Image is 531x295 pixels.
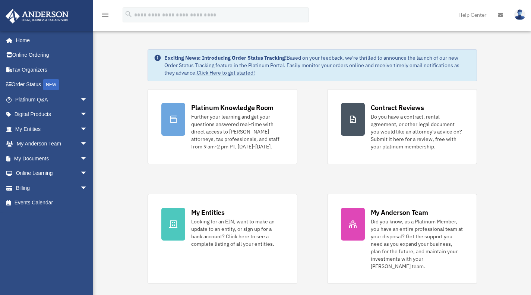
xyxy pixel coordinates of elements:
a: Contract Reviews Do you have a contract, rental agreement, or other legal document you would like... [327,89,477,164]
a: My Anderson Team Did you know, as a Platinum Member, you have an entire professional team at your... [327,194,477,284]
a: My Documentsarrow_drop_down [5,151,99,166]
i: search [124,10,133,18]
a: Click Here to get started! [197,69,255,76]
div: My Anderson Team [371,208,428,217]
div: Contract Reviews [371,103,424,112]
a: Platinum Knowledge Room Further your learning and get your questions answered real-time with dire... [148,89,297,164]
div: Looking for an EIN, want to make an update to an entity, or sign up for a bank account? Click her... [191,218,284,248]
strong: Exciting News: Introducing Order Status Tracking! [164,54,287,61]
div: My Entities [191,208,225,217]
a: Platinum Q&Aarrow_drop_down [5,92,99,107]
div: Do you have a contract, rental agreement, or other legal document you would like an attorney's ad... [371,113,463,150]
span: arrow_drop_down [80,136,95,152]
a: Online Learningarrow_drop_down [5,166,99,181]
div: Further your learning and get your questions answered real-time with direct access to [PERSON_NAM... [191,113,284,150]
a: Home [5,33,95,48]
a: Digital Productsarrow_drop_down [5,107,99,122]
span: arrow_drop_down [80,181,95,196]
a: My Entities Looking for an EIN, want to make an update to an entity, or sign up for a bank accoun... [148,194,297,284]
i: menu [101,10,110,19]
div: NEW [43,79,59,90]
a: My Entitiesarrow_drop_down [5,122,99,136]
img: Anderson Advisors Platinum Portal [3,9,71,23]
span: arrow_drop_down [80,92,95,107]
span: arrow_drop_down [80,166,95,181]
span: arrow_drop_down [80,122,95,137]
a: Tax Organizers [5,62,99,77]
div: Based on your feedback, we're thrilled to announce the launch of our new Order Status Tracking fe... [164,54,471,76]
div: Platinum Knowledge Room [191,103,274,112]
div: Did you know, as a Platinum Member, you have an entire professional team at your disposal? Get th... [371,218,463,270]
a: Order StatusNEW [5,77,99,92]
a: Online Ordering [5,48,99,63]
a: Billingarrow_drop_down [5,181,99,195]
a: Events Calendar [5,195,99,210]
img: User Pic [514,9,525,20]
span: arrow_drop_down [80,151,95,166]
span: arrow_drop_down [80,107,95,122]
a: menu [101,13,110,19]
a: My Anderson Teamarrow_drop_down [5,136,99,151]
